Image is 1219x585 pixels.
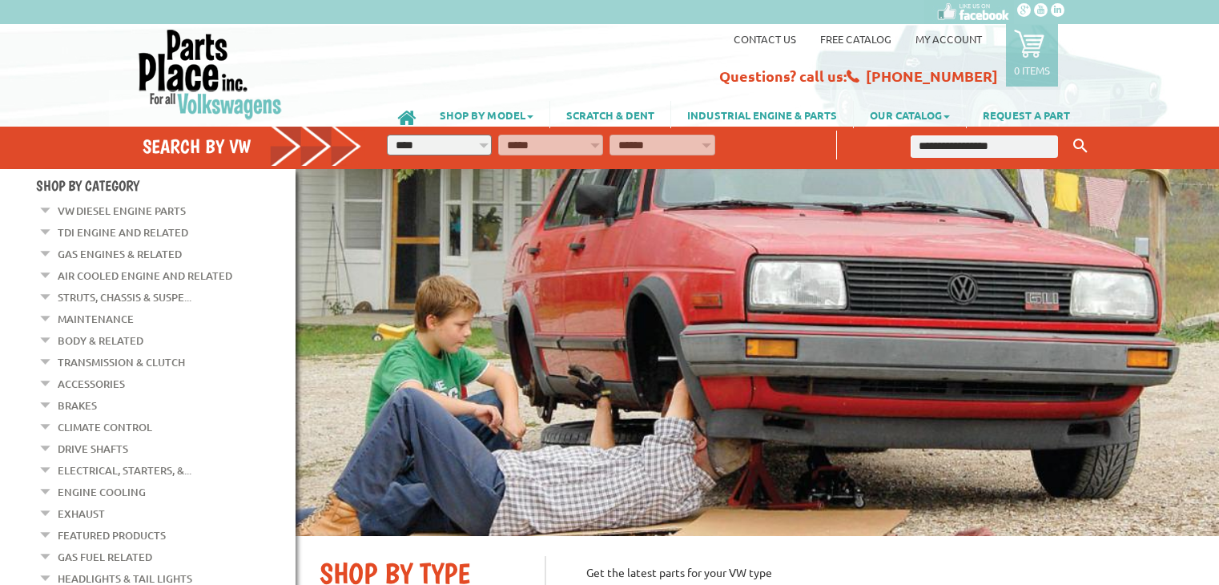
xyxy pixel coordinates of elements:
[58,395,97,416] a: Brakes
[550,101,670,128] a: SCRATCH & DENT
[915,32,982,46] a: My Account
[1068,133,1092,159] button: Keyword Search
[58,525,166,546] a: Featured Products
[58,200,186,221] a: VW Diesel Engine Parts
[296,169,1219,536] img: First slide [900x500]
[820,32,891,46] a: Free Catalog
[424,101,549,128] a: SHOP BY MODEL
[1014,63,1050,77] p: 0 items
[58,222,188,243] a: TDI Engine and Related
[58,244,182,264] a: Gas Engines & Related
[58,352,185,373] a: Transmission & Clutch
[734,32,796,46] a: Contact us
[58,309,134,329] a: Maintenance
[58,460,191,481] a: Electrical, Starters, &...
[137,28,284,120] img: Parts Place Inc!
[58,373,125,394] a: Accessories
[58,287,191,308] a: Struts, Chassis & Suspe...
[58,547,152,567] a: Gas Fuel Related
[143,135,362,158] h4: Search by VW
[58,438,128,459] a: Drive Shafts
[1006,24,1058,87] a: 0 items
[854,101,966,128] a: OUR CATALOG
[967,101,1086,128] a: REQUEST A PART
[671,101,853,128] a: INDUSTRIAL ENGINE & PARTS
[58,265,232,286] a: Air Cooled Engine and Related
[36,177,296,194] h4: Shop By Category
[58,503,105,524] a: Exhaust
[58,417,152,438] a: Climate Control
[58,330,143,351] a: Body & Related
[58,482,146,502] a: Engine Cooling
